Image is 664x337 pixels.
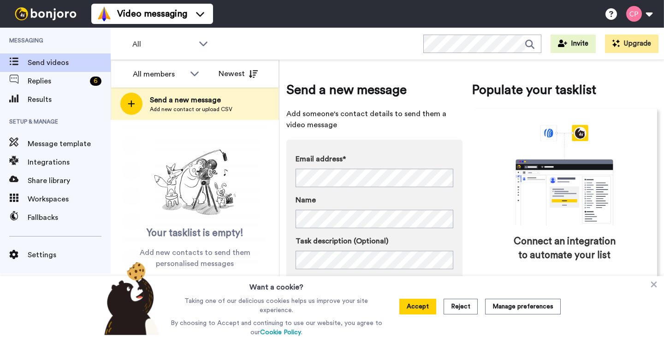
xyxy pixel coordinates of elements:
[96,261,164,335] img: bear-with-cookie.png
[149,146,241,219] img: ready-set-action.png
[150,95,232,106] span: Send a new message
[28,212,111,223] span: Fallbacks
[296,154,453,165] label: Email address*
[296,236,453,247] label: Task description (Optional)
[28,194,111,205] span: Workspaces
[212,65,265,83] button: Newest
[117,7,187,20] span: Video messaging
[286,108,462,130] span: Add someone's contact details to send them a video message
[260,329,301,336] a: Cookie Policy
[472,81,657,99] span: Populate your tasklist
[125,247,265,269] span: Add new contacts to send them personalised messages
[249,276,303,293] h3: Want a cookie?
[150,106,232,113] span: Add new contact or upload CSV
[444,299,478,314] button: Reject
[28,175,111,186] span: Share library
[147,226,243,240] span: Your tasklist is empty!
[168,319,385,337] p: By choosing to Accept and continuing to use our website, you agree to our .
[133,69,185,80] div: All members
[605,35,658,53] button: Upgrade
[28,57,111,68] span: Send videos
[511,235,618,262] span: Connect an integration to automate your list
[28,157,111,168] span: Integrations
[28,76,86,87] span: Replies
[28,94,111,105] span: Results
[28,249,111,260] span: Settings
[485,299,561,314] button: Manage preferences
[132,39,194,50] span: All
[399,299,436,314] button: Accept
[551,35,596,53] button: Invite
[28,138,111,149] span: Message template
[168,296,385,315] p: Taking one of our delicious cookies helps us improve your site experience.
[296,195,316,206] span: Name
[286,81,462,99] span: Send a new message
[11,7,80,20] img: bj-logo-header-white.svg
[97,6,112,21] img: vm-color.svg
[90,77,101,86] div: 6
[495,125,634,225] div: animation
